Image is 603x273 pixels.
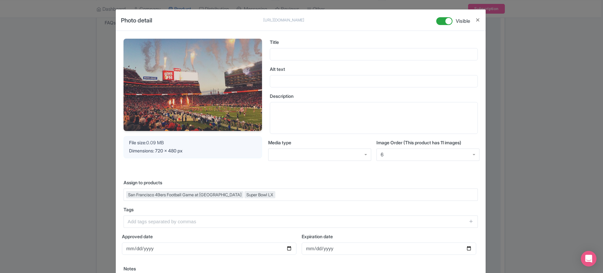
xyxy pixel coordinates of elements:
[244,191,275,198] div: Super Bowl LX
[124,39,262,131] img: d3sgtalmymzbfl3y4x7p.jpg
[381,152,384,158] div: 6
[268,140,291,145] span: Media type
[263,17,325,23] p: [URL][DOMAIN_NAME]
[475,16,480,24] button: Close
[122,234,153,239] span: Approved date
[124,215,478,228] input: Add tags separated by commas
[456,18,470,25] span: Visible
[126,191,243,198] div: San Francisco 49ers Football Game at [GEOGRAPHIC_DATA]
[129,139,256,146] div: 0.09 MB
[270,66,285,72] span: Alt text
[121,16,152,31] h4: Photo detail
[376,140,461,145] span: Image Order (This product has 11 images)
[270,93,294,99] span: Description
[124,180,162,185] span: Assign to products
[270,39,279,45] span: Title
[129,148,182,153] span: Dimensions: 720 x 480 px
[129,140,146,145] span: File size:
[124,266,136,271] span: Notes
[581,251,596,266] div: Open Intercom Messenger
[302,234,333,239] span: Expiration date
[124,207,134,212] span: Tags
